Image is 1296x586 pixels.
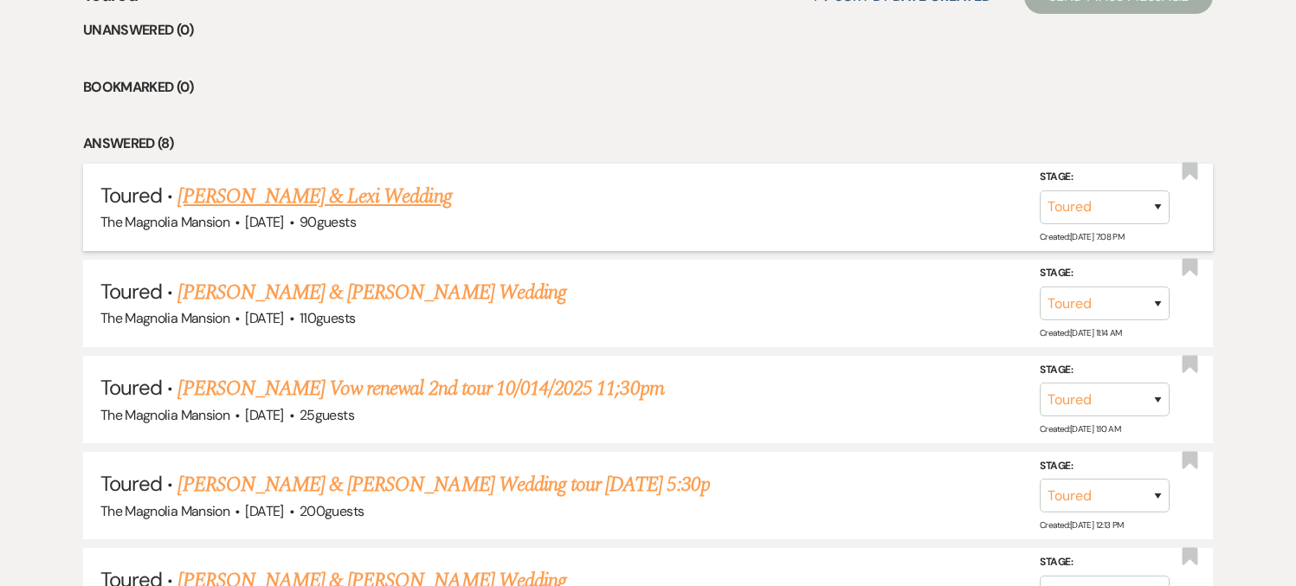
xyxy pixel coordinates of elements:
[83,132,1213,155] li: Answered (8)
[300,502,364,520] span: 200 guests
[1040,457,1170,476] label: Stage:
[100,309,229,327] span: The Magnolia Mansion
[177,181,451,212] a: [PERSON_NAME] & Lexi Wedding
[245,213,283,231] span: [DATE]
[300,213,356,231] span: 90 guests
[1040,264,1170,283] label: Stage:
[1040,327,1121,338] span: Created: [DATE] 11:14 AM
[100,502,229,520] span: The Magnolia Mansion
[100,278,162,305] span: Toured
[100,470,162,497] span: Toured
[177,469,709,500] a: [PERSON_NAME] & [PERSON_NAME] Wedding tour [DATE] 5:30p
[300,406,354,424] span: 25 guests
[300,309,355,327] span: 110 guests
[1040,519,1123,531] span: Created: [DATE] 12:13 PM
[100,406,229,424] span: The Magnolia Mansion
[177,373,663,404] a: [PERSON_NAME] Vow renewal 2nd tour 10/014/2025 11;30pm
[83,76,1213,99] li: Bookmarked (0)
[83,19,1213,42] li: Unanswered (0)
[100,374,162,401] span: Toured
[1040,553,1170,572] label: Stage:
[245,502,283,520] span: [DATE]
[100,213,229,231] span: The Magnolia Mansion
[1040,361,1170,380] label: Stage:
[245,309,283,327] span: [DATE]
[245,406,283,424] span: [DATE]
[1040,423,1120,435] span: Created: [DATE] 1:10 AM
[177,277,565,308] a: [PERSON_NAME] & [PERSON_NAME] Wedding
[1040,168,1170,187] label: Stage:
[100,182,162,209] span: Toured
[1040,231,1124,242] span: Created: [DATE] 7:08 PM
